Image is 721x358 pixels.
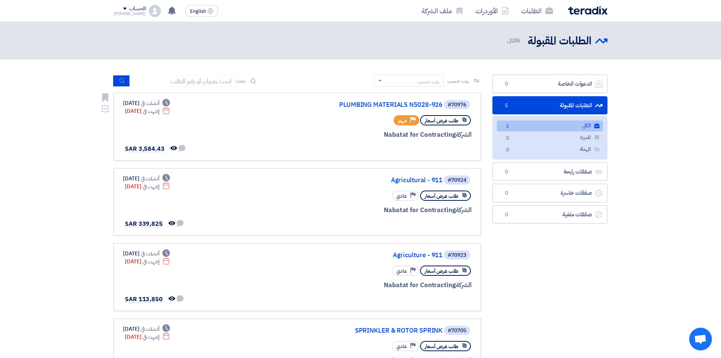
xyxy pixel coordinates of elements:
[492,184,607,202] a: صفقات خاسرة0
[141,325,159,333] span: أنشئت في
[125,258,170,266] div: [DATE]
[448,178,466,183] div: #70924
[396,267,407,275] span: عادي
[492,163,607,181] a: صفقات رابحة0
[517,36,520,45] span: 5
[425,267,458,275] span: طلب عرض أسعار
[417,78,439,86] div: رتب حسب
[141,250,159,258] span: أنشئت في
[141,175,159,183] span: أنشئت في
[123,250,170,258] div: [DATE]
[497,144,603,155] a: المهملة
[130,75,236,87] input: ابحث بعنوان أو رقم الطلب
[185,5,218,17] button: English
[190,9,206,14] span: English
[291,102,442,108] a: PLUMBING MATERIALS N5028-926
[502,80,511,88] span: 0
[502,102,511,109] span: 5
[125,107,170,115] div: [DATE]
[689,328,712,350] a: دردشة مفتوحة
[141,99,159,107] span: أنشئت في
[515,2,559,20] a: الطلبات
[291,252,442,259] a: Agriculture - 911
[125,295,163,304] span: SAR 113,850
[291,327,442,334] a: SPRINKLER & ROTOR SPRINK
[129,6,145,12] div: الحساب
[469,2,515,20] a: الأوردرات
[492,96,607,115] a: الطلبات المقبولة5
[456,205,472,215] span: الشركة
[497,120,603,131] a: الكل
[503,123,512,131] span: 5
[143,107,159,115] span: إنتهت في
[502,211,511,219] span: 0
[291,177,442,184] a: Agricultural - 911
[503,146,512,154] span: 0
[502,189,511,197] span: 0
[236,77,246,85] span: بحث
[497,132,603,143] a: المميزة
[143,183,159,191] span: إنتهت في
[125,333,170,341] div: [DATE]
[456,130,472,139] span: الشركة
[502,168,511,176] span: 0
[396,343,407,350] span: عادي
[507,36,522,45] span: الكل
[123,175,170,183] div: [DATE]
[492,75,607,93] a: الدعوات الخاصة0
[425,343,458,350] span: طلب عرض أسعار
[448,328,466,333] div: #70705
[528,34,592,48] h2: الطلبات المقبولة
[143,258,159,266] span: إنتهت في
[396,192,407,200] span: عادي
[290,280,472,290] div: Nabatat for Contracting
[398,117,407,124] span: مهم
[290,205,472,215] div: Nabatat for Contracting
[143,333,159,341] span: إنتهت في
[456,280,472,290] span: الشركة
[114,12,146,16] div: [PERSON_NAME]
[123,99,170,107] div: [DATE]
[125,144,165,153] span: SAR 3,584.43
[448,253,466,258] div: #70923
[568,6,607,15] img: Teradix logo
[149,5,161,17] img: profile_test.png
[425,117,458,124] span: طلب عرض أسعار
[416,2,469,20] a: ملف الشركة
[448,102,466,108] div: #70976
[125,183,170,191] div: [DATE]
[125,219,163,228] span: SAR 339,825
[447,77,469,85] span: رتب حسب
[123,325,170,333] div: [DATE]
[425,192,458,200] span: طلب عرض أسعار
[290,130,472,140] div: Nabatat for Contracting
[503,134,512,142] span: 0
[492,205,607,224] a: صفقات ملغية0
